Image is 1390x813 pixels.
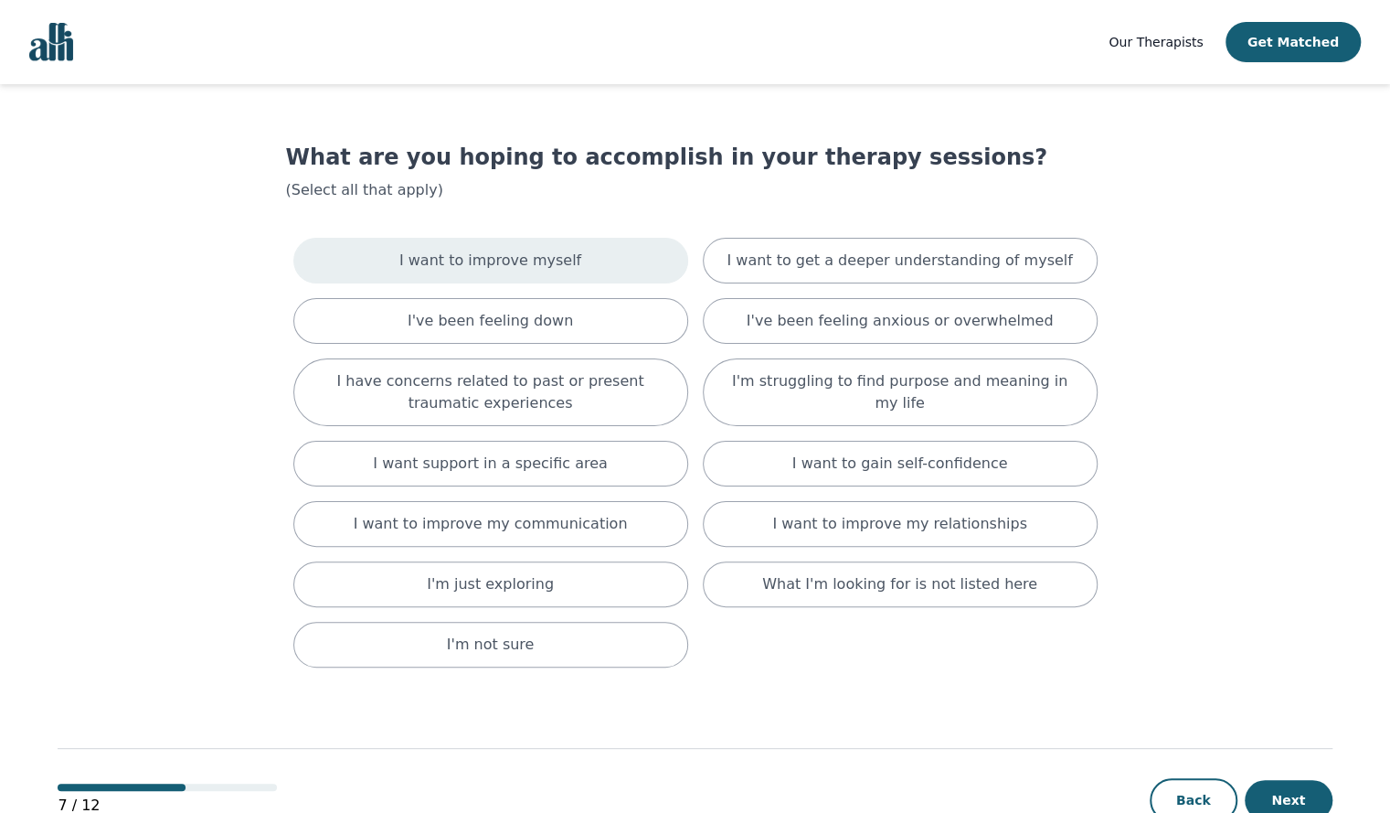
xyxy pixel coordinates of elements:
[447,634,535,656] p: I'm not sure
[772,513,1026,535] p: I want to improve my relationships
[373,453,608,475] p: I want support in a specific area
[1226,22,1361,62] button: Get Matched
[727,250,1072,272] p: I want to get a deeper understanding of myself
[29,23,73,61] img: alli logo
[316,370,665,414] p: I have concerns related to past or present traumatic experiences
[286,143,1105,172] h1: What are you hoping to accomplish in your therapy sessions?
[427,573,554,595] p: I'm just exploring
[747,310,1054,332] p: I've been feeling anxious or overwhelmed
[1109,35,1203,49] span: Our Therapists
[286,179,1105,201] p: (Select all that apply)
[726,370,1075,414] p: I'm struggling to find purpose and meaning in my life
[408,310,573,332] p: I've been feeling down
[762,573,1037,595] p: What I'm looking for is not listed here
[399,250,581,272] p: I want to improve myself
[1109,31,1203,53] a: Our Therapists
[792,453,1008,475] p: I want to gain self-confidence
[354,513,628,535] p: I want to improve my communication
